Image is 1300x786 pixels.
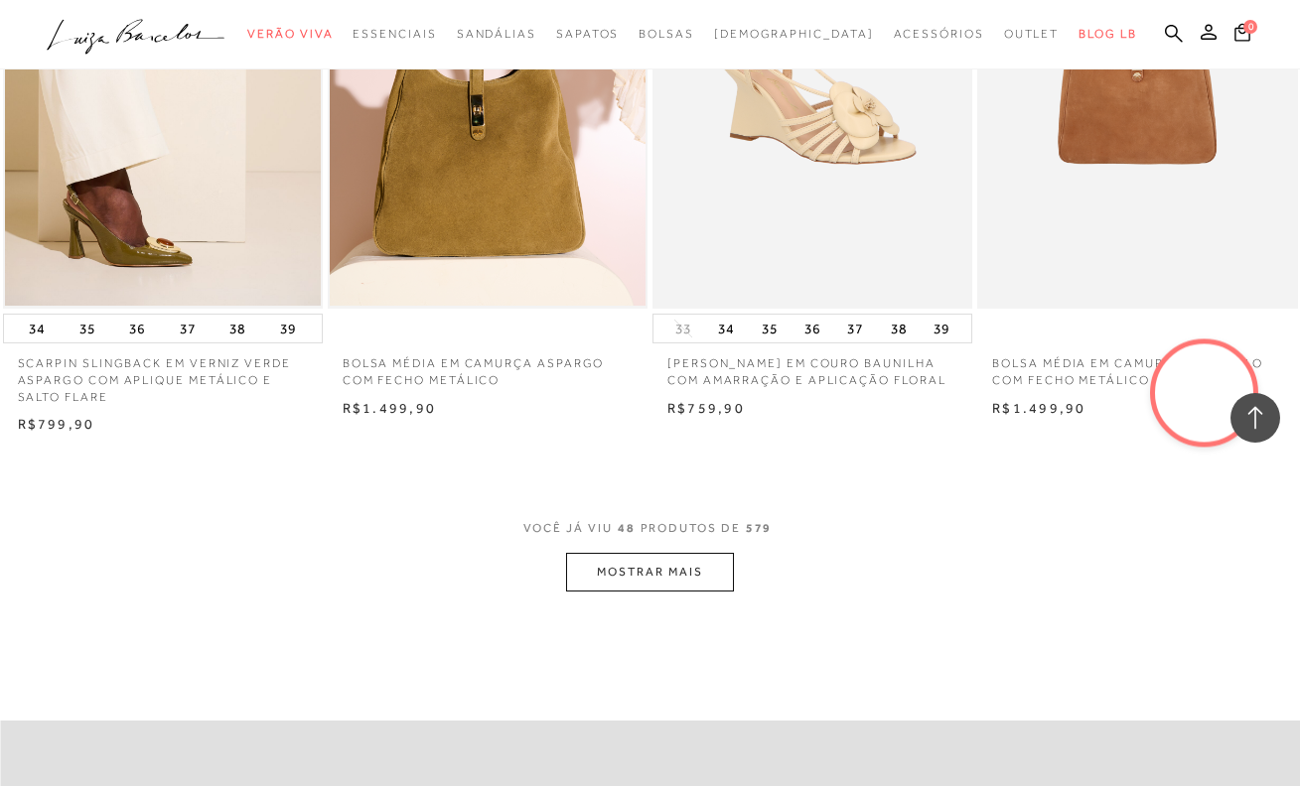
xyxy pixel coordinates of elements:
[274,315,302,342] button: 39
[639,27,694,41] span: Bolsas
[894,27,984,41] span: Acessórios
[746,521,773,535] span: 579
[1004,27,1060,41] span: Outlet
[23,315,51,342] button: 34
[1004,16,1060,53] a: categoryNavScreenReaderText
[1228,22,1256,49] button: 0
[618,521,636,535] span: 48
[1079,16,1136,53] a: BLOG LB
[992,400,1085,416] span: R$1.499,90
[1243,20,1257,34] span: 0
[652,343,972,389] a: [PERSON_NAME] EM COURO BAUNILHA COM AMARRAÇÃO E APLICAÇÃO FLORAL
[1079,27,1136,41] span: BLOG LB
[667,400,745,416] span: R$759,90
[841,315,869,342] button: 37
[174,315,202,342] button: 37
[457,16,536,53] a: categoryNavScreenReaderText
[3,343,323,405] a: SCARPIN SLINGBACK EM VERNIZ VERDE ASPARGO COM APLIQUE METÁLICO E SALTO FLARE
[885,315,913,342] button: 38
[353,27,436,41] span: Essenciais
[73,315,101,342] button: 35
[928,315,955,342] button: 39
[328,343,648,389] a: BOLSA MÉDIA EM CAMURÇA ASPARGO COM FECHO METÁLICO
[798,315,826,342] button: 36
[353,16,436,53] a: categoryNavScreenReaderText
[556,27,619,41] span: Sapatos
[756,315,784,342] button: 35
[457,27,536,41] span: Sandálias
[343,400,436,416] span: R$1.499,90
[714,27,874,41] span: [DEMOGRAPHIC_DATA]
[123,315,151,342] button: 36
[712,315,740,342] button: 34
[566,553,733,591] button: MOSTRAR MAIS
[223,315,251,342] button: 38
[247,16,333,53] a: categoryNavScreenReaderText
[18,416,95,432] span: R$799,90
[894,16,984,53] a: categoryNavScreenReaderText
[523,521,778,535] span: VOCÊ JÁ VIU PRODUTOS DE
[639,16,694,53] a: categoryNavScreenReaderText
[556,16,619,53] a: categoryNavScreenReaderText
[669,320,697,338] button: 33
[247,27,333,41] span: Verão Viva
[977,343,1297,389] a: BOLSA MÉDIA EM CAMURÇA CARAMELO COM FECHO METÁLICO
[714,16,874,53] a: noSubCategoriesText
